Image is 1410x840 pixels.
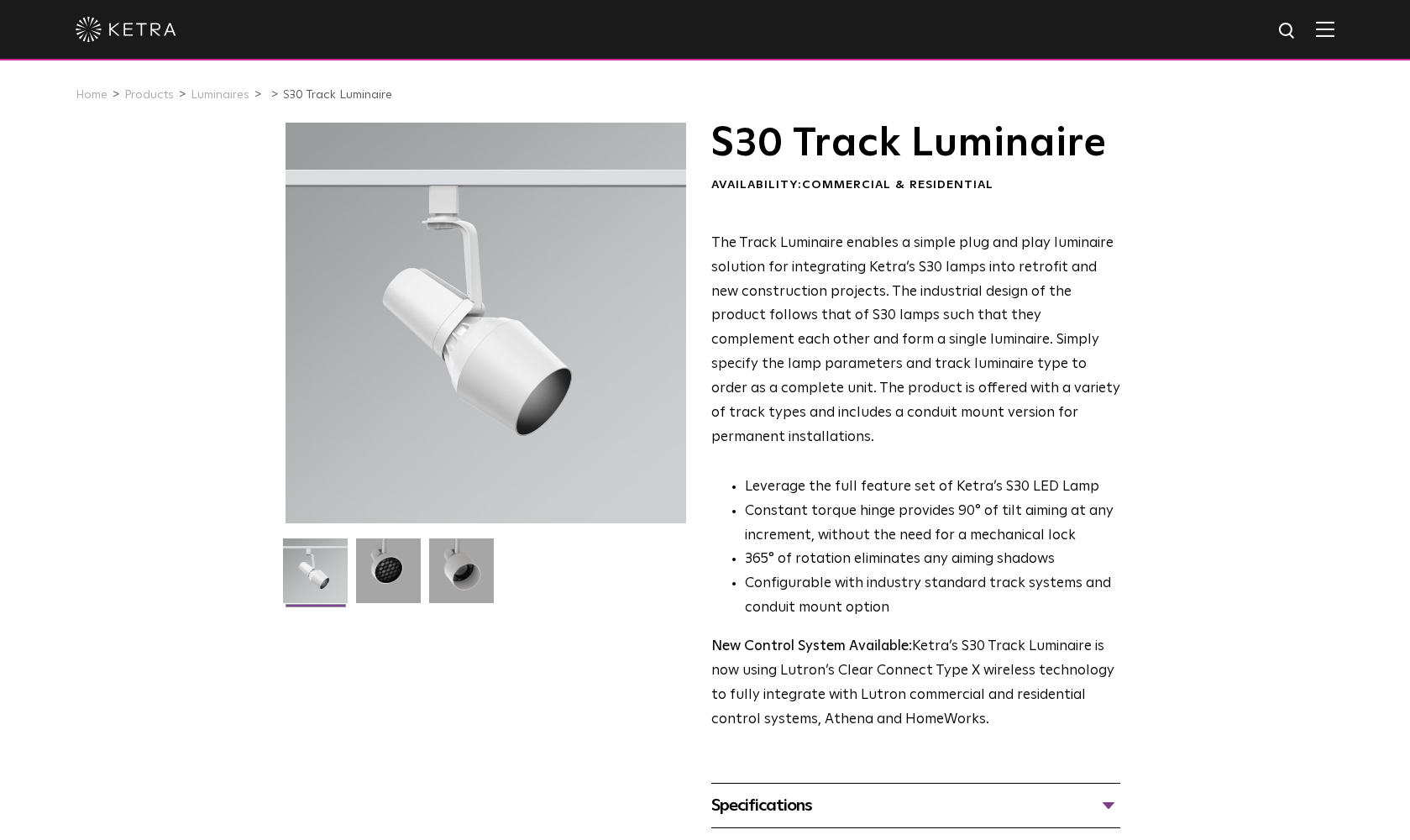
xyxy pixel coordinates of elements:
div: Availability: [711,177,1120,194]
a: Products [124,89,174,101]
img: search icon [1277,21,1298,42]
li: Constant torque hinge provides 90° of tilt aiming at any increment, without the need for a mechan... [745,500,1120,549]
a: Home [76,89,107,101]
a: Luminaires [191,89,249,101]
li: Configurable with industry standard track systems and conduit mount option [745,572,1120,621]
div: Specifications [711,792,1120,819]
span: Commercial & Residential [802,179,993,191]
strong: New Control System Available: [711,639,912,654]
span: The Track Luminaire enables a simple plug and play luminaire solution for integrating Ketra’s S30... [711,236,1120,444]
img: S30-Track-Luminaire-2021-Web-Square [283,538,348,616]
img: ketra-logo-2019-white [76,17,176,42]
h1: S30 Track Luminaire [711,123,1120,165]
li: 365° of rotation eliminates any aiming shadows [745,548,1120,572]
a: S30 Track Luminaire [283,89,392,101]
li: Leverage the full feature set of Ketra’s S30 LED Lamp [745,475,1120,500]
img: 9e3d97bd0cf938513d6e [429,538,494,616]
img: Hamburger%20Nav.svg [1316,21,1334,37]
p: Ketra’s S30 Track Luminaire is now using Lutron’s Clear Connect Type X wireless technology to ful... [711,635,1120,732]
img: 3b1b0dc7630e9da69e6b [356,538,421,616]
